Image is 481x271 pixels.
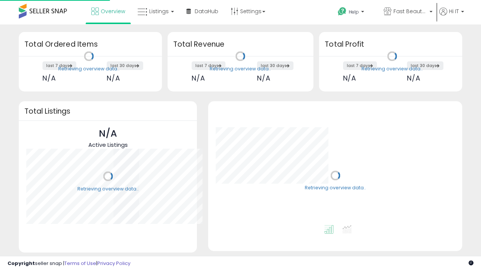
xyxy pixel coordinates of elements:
[332,1,377,24] a: Help
[449,8,459,15] span: Hi IT
[393,8,427,15] span: Fast Beauty ([GEOGRAPHIC_DATA])
[8,260,130,267] div: seller snap | |
[210,65,271,72] div: Retrieving overview data..
[337,7,347,16] i: Get Help
[97,260,130,267] a: Privacy Policy
[64,260,96,267] a: Terms of Use
[439,8,464,24] a: Hi IT
[101,8,125,15] span: Overview
[362,65,423,72] div: Retrieving overview data..
[349,9,359,15] span: Help
[195,8,218,15] span: DataHub
[149,8,169,15] span: Listings
[58,65,119,72] div: Retrieving overview data..
[305,185,366,192] div: Retrieving overview data..
[8,260,35,267] strong: Copyright
[77,186,139,192] div: Retrieving overview data..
